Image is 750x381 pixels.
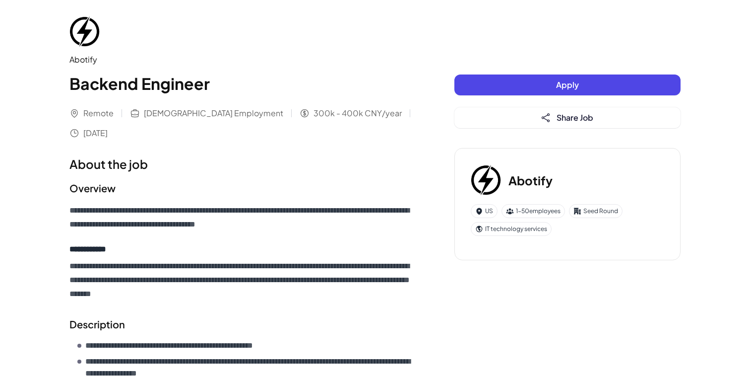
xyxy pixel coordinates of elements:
[501,204,565,218] div: 1-50 employees
[557,112,593,123] span: Share Job
[471,164,502,196] img: Ab
[454,75,681,95] button: Apply
[454,107,681,128] button: Share Job
[569,204,623,218] div: Seed Round
[313,107,402,119] span: 300k - 400k CNY/year
[508,171,553,189] h3: Abotify
[69,317,415,332] h2: Description
[83,127,108,139] span: [DATE]
[69,181,415,196] h2: Overview
[144,107,283,119] span: [DEMOGRAPHIC_DATA] Employment
[556,79,579,90] span: Apply
[69,155,415,173] h1: About the job
[69,54,415,66] div: Abotify
[69,72,415,95] h1: Backend Engineer
[471,222,552,236] div: IT technology services
[83,107,114,119] span: Remote
[471,204,498,218] div: US
[69,16,101,48] img: Ab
